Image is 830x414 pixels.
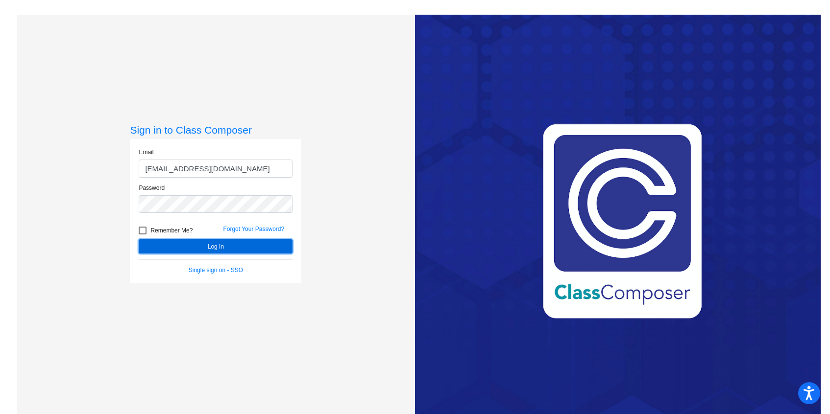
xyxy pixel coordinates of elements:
span: Remember Me? [150,225,193,236]
label: Email [139,148,153,157]
button: Log In [139,239,293,253]
a: Forgot Your Password? [223,226,284,232]
h3: Sign in to Class Composer [130,124,301,136]
label: Password [139,184,165,192]
a: Single sign on - SSO [189,267,243,274]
